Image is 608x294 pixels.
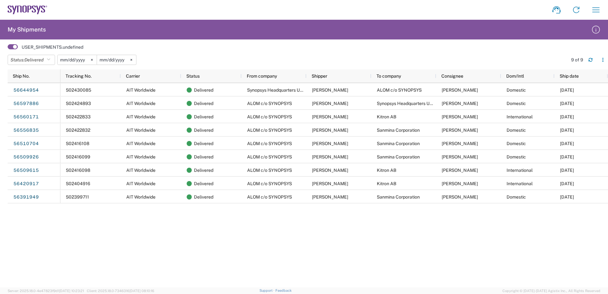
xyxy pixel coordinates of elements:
[13,152,39,162] a: 56509926
[247,87,308,93] span: Synopsys Headquarters USSV
[126,141,155,146] span: AIT Worldwide
[194,164,213,177] span: Delivered
[507,87,526,93] span: Domestic
[66,154,90,159] span: S02416099
[442,114,478,119] span: Marcus Warhag
[507,194,526,199] span: Domestic
[560,168,574,173] span: 08/18/2025
[194,190,213,204] span: Delivered
[13,73,30,79] span: Ship No.
[247,128,292,133] span: ALOM c/o SYNOPSYS
[194,150,213,164] span: Delivered
[377,194,420,199] span: Sanmina Corporation
[247,168,292,173] span: ALOM c/o SYNOPSYS
[312,101,348,106] span: Nirali Trivedi
[13,85,39,95] a: 56644954
[66,168,90,173] span: S02416098
[377,101,438,106] span: Synopsys Headquarters USSV
[442,194,478,199] span: Lisa Phan
[247,73,277,79] span: From company
[126,128,155,133] span: AIT Worldwide
[247,101,292,106] span: ALOM c/o SYNOPSYS
[194,177,213,190] span: Delivered
[507,114,533,119] span: International
[312,154,348,159] span: Nirali Trivedi
[126,114,155,119] span: AIT Worldwide
[126,181,155,186] span: AIT Worldwide
[186,73,200,79] span: Status
[560,128,574,133] span: 08/22/2025
[66,181,90,186] span: S02404916
[13,165,39,176] a: 56509615
[312,128,348,133] span: Nirali Trivedi
[560,181,574,186] span: 08/08/2025
[66,141,89,146] span: S02416108
[24,57,44,62] span: Delivered
[442,101,478,106] span: Rajkumar Methuku
[560,73,579,79] span: Ship date
[13,139,39,149] a: 56510704
[13,99,39,109] a: 56597886
[442,141,478,146] span: Billy Lo
[560,141,574,146] span: 08/18/2025
[66,73,92,79] span: Tracking No.
[66,114,91,119] span: S02422833
[312,141,348,146] span: Nirali Trivedi
[312,181,348,186] span: Nirali Trivedi
[560,114,574,119] span: 08/22/2025
[442,154,478,159] span: Lisa Phan
[312,73,327,79] span: Shipper
[442,168,478,173] span: Marcus Warhag
[571,57,583,63] div: 9 of 9
[442,181,478,186] span: Marcus Warhag
[507,101,526,106] span: Domestic
[312,114,348,119] span: Nirali Trivedi
[377,181,396,186] span: Kitron AB
[560,194,574,199] span: 08/05/2025
[247,194,292,199] span: ALOM c/o SYNOPSYS
[560,87,574,93] span: 08/28/2025
[194,110,213,123] span: Delivered
[377,128,420,133] span: Sanmina Corporation
[66,101,91,106] span: S02424893
[506,73,524,79] span: Dom/Intl
[126,194,155,199] span: AIT Worldwide
[126,101,155,106] span: AIT Worldwide
[58,55,97,65] input: Not set
[259,289,275,292] a: Support
[377,87,422,93] span: ALOM c/o SYNOPSYS
[275,289,292,292] a: Feedback
[442,128,478,133] span: Billy Lo
[8,55,55,65] button: Status:Delivered
[377,141,420,146] span: Sanmina Corporation
[66,128,90,133] span: S02422832
[312,194,348,199] span: Nirali Trivedi
[247,181,292,186] span: ALOM c/o SYNOPSYS
[194,137,213,150] span: Delivered
[312,168,348,173] span: Nirali Trivedi
[59,289,84,293] span: [DATE] 10:23:21
[507,128,526,133] span: Domestic
[247,114,292,119] span: ALOM c/o SYNOPSYS
[13,192,39,202] a: 56391949
[126,168,155,173] span: AIT Worldwide
[377,73,401,79] span: To company
[502,288,600,294] span: Copyright © [DATE]-[DATE] Agistix Inc., All Rights Reserved
[312,87,348,93] span: Faizan Qureshi
[507,168,533,173] span: International
[377,154,420,159] span: Sanmina Corporation
[66,194,89,199] span: S02399711
[507,181,533,186] span: International
[507,154,526,159] span: Domestic
[8,289,84,293] span: Server: 2025.18.0-4e47823f9d1
[560,101,574,106] span: 08/25/2025
[8,26,46,33] h2: My Shipments
[194,123,213,137] span: Delivered
[560,154,574,159] span: 08/18/2025
[377,168,396,173] span: Kitron AB
[126,73,140,79] span: Carrier
[507,141,526,146] span: Domestic
[247,141,292,146] span: ALOM c/o SYNOPSYS
[129,289,154,293] span: [DATE] 08:10:16
[441,73,463,79] span: Consignee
